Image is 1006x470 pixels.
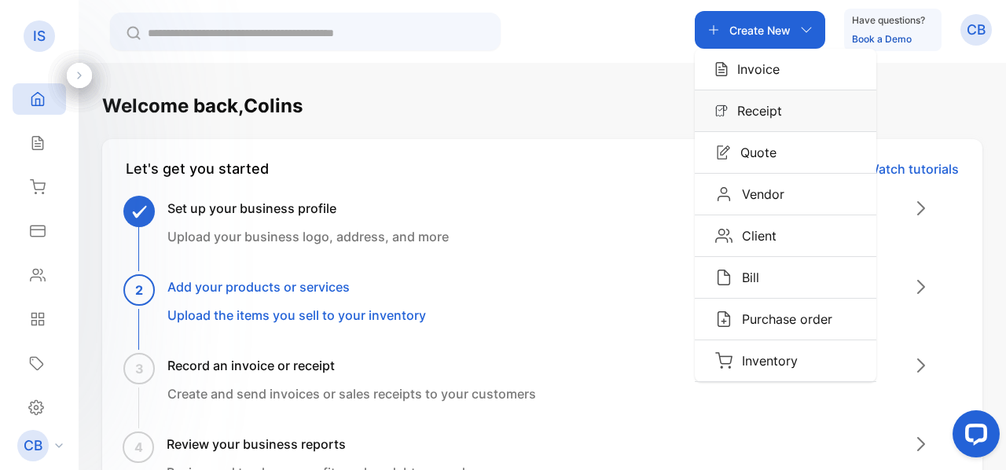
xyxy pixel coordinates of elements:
[732,268,759,287] p: Bill
[167,356,536,375] h3: Record an invoice or receipt
[728,60,780,79] p: Invoice
[852,33,912,45] a: Book a Demo
[842,158,959,180] a: Watch tutorials
[715,227,732,244] img: Icon
[167,277,426,296] h3: Add your products or services
[732,185,784,204] p: Vendor
[732,351,798,370] p: Inventory
[42,91,55,104] img: tab_domain_overview_orange.svg
[867,160,959,178] p: Watch tutorials
[126,158,269,180] div: Let's get you started
[25,41,38,53] img: website_grey.svg
[715,105,728,117] img: Icon
[967,20,986,40] p: CB
[102,92,303,120] h1: Welcome back, Colins
[731,143,777,162] p: Quote
[167,384,536,403] p: Create and send invoices or sales receipts to your customers
[134,438,143,457] span: 4
[715,185,732,203] img: Icon
[33,26,46,46] p: IS
[167,435,499,453] h3: Review your business reports
[24,435,42,456] p: CB
[715,269,732,286] img: Icon
[167,306,426,325] p: Upload the items you sell to your inventory
[715,352,732,369] img: Icon
[732,310,832,329] p: Purchase order
[940,404,1006,470] iframe: LiveChat chat widget
[715,310,732,328] img: Icon
[167,199,449,218] h3: Set up your business profile
[135,281,143,299] span: 2
[167,227,449,246] p: Upload your business logo, address, and more
[732,226,777,245] p: Client
[960,11,992,49] button: CB
[729,22,791,39] p: Create New
[41,41,173,53] div: Domain: [DOMAIN_NAME]
[60,93,141,103] div: Domain Overview
[852,13,925,28] p: Have questions?
[695,11,825,49] button: Create NewIconInvoiceIconReceiptIconQuoteIconVendorIconClientIconBillIconPurchase orderIconInventory
[174,93,265,103] div: Keywords by Traffic
[728,101,782,120] p: Receipt
[44,25,77,38] div: v 4.0.25
[715,145,731,160] img: Icon
[715,61,728,77] img: Icon
[156,91,169,104] img: tab_keywords_by_traffic_grey.svg
[135,359,144,378] span: 3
